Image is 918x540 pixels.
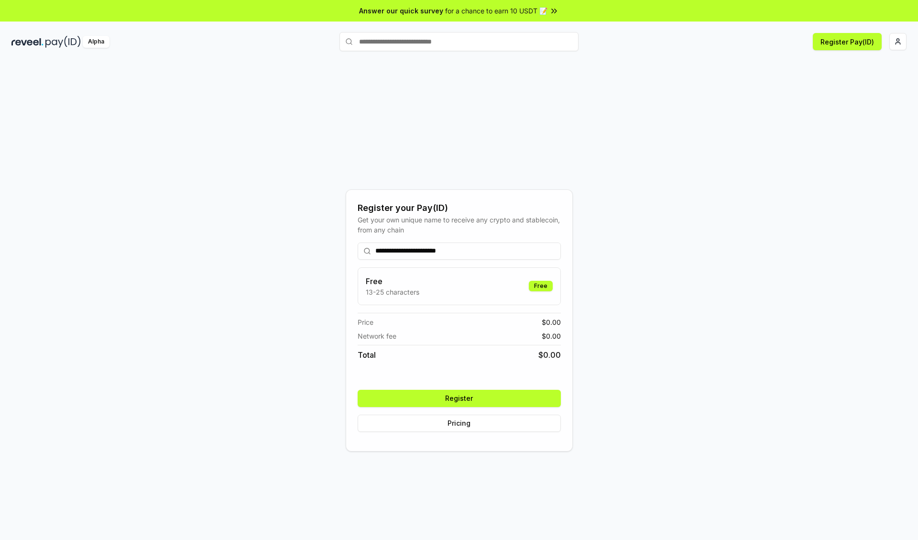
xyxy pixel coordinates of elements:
[358,415,561,432] button: Pricing
[358,390,561,407] button: Register
[445,6,547,16] span: for a chance to earn 10 USDT 📝
[83,36,109,48] div: Alpha
[366,287,419,297] p: 13-25 characters
[542,317,561,327] span: $ 0.00
[542,331,561,341] span: $ 0.00
[358,317,373,327] span: Price
[358,349,376,361] span: Total
[366,276,419,287] h3: Free
[529,281,553,291] div: Free
[358,215,561,235] div: Get your own unique name to receive any crypto and stablecoin, from any chain
[45,36,81,48] img: pay_id
[358,331,396,341] span: Network fee
[538,349,561,361] span: $ 0.00
[11,36,44,48] img: reveel_dark
[359,6,443,16] span: Answer our quick survey
[813,33,882,50] button: Register Pay(ID)
[358,201,561,215] div: Register your Pay(ID)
